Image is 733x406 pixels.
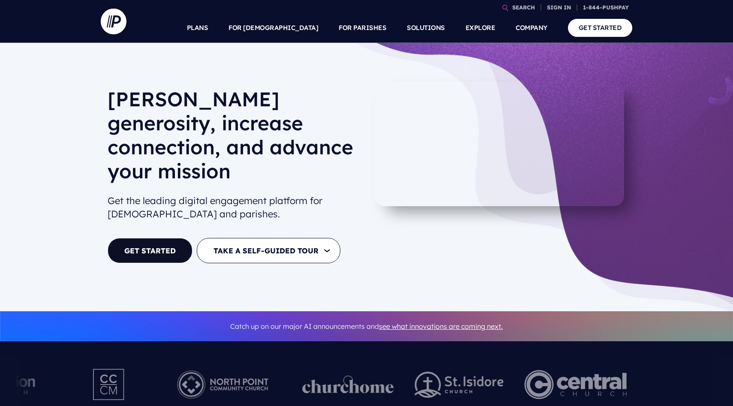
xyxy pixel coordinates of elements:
a: SOLUTIONS [407,13,445,43]
img: pp_logos_2 [415,372,504,398]
a: EXPLORE [466,13,496,43]
h2: Get the leading digital engagement platform for [DEMOGRAPHIC_DATA] and parishes. [108,191,360,224]
a: see what innovations are coming next. [379,322,503,331]
a: GET STARTED [108,238,192,263]
button: TAKE A SELF-GUIDED TOUR [197,238,340,263]
a: COMPANY [516,13,547,43]
p: Catch up on our major AI announcements and [108,317,625,336]
a: GET STARTED [568,19,633,36]
img: pp_logos_1 [302,376,394,394]
h1: [PERSON_NAME] generosity, increase connection, and advance your mission [108,87,360,190]
a: PLANS [187,13,208,43]
a: FOR PARISHES [339,13,386,43]
a: FOR [DEMOGRAPHIC_DATA] [228,13,318,43]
